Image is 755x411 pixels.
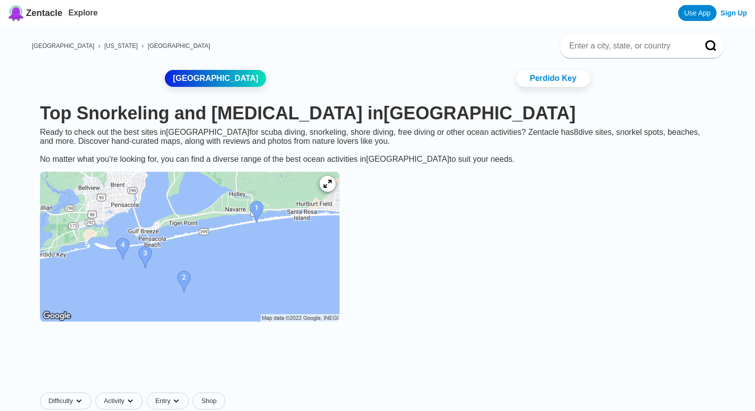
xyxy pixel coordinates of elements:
img: Zentacle logo [8,5,24,21]
div: Ready to check out the best sites in [GEOGRAPHIC_DATA] for scuba diving, snorkeling, shore diving... [32,128,723,164]
span: Entry [155,397,170,405]
a: [GEOGRAPHIC_DATA] [32,42,94,49]
span: › [142,42,144,49]
a: Pensacola Beach dive site map [32,164,348,332]
a: Use App [678,5,717,21]
span: Zentacle [26,8,62,18]
input: Enter a city, state, or country [568,41,691,51]
button: Activitydropdown caret [95,393,147,410]
h1: Top Snorkeling and [MEDICAL_DATA] in [GEOGRAPHIC_DATA] [40,103,715,124]
span: Activity [104,397,124,405]
iframe: Advertisement [135,340,620,385]
img: dropdown caret [126,397,134,405]
button: Difficultydropdown caret [40,393,95,410]
a: [GEOGRAPHIC_DATA] [148,42,210,49]
img: dropdown caret [75,397,83,405]
span: › [98,42,100,49]
a: Shop [193,393,225,410]
a: Sign Up [721,9,747,17]
span: Difficulty [48,397,73,405]
a: Perdido Key [516,70,590,87]
button: Entrydropdown caret [147,393,193,410]
img: Pensacola Beach dive site map [40,172,340,322]
a: [US_STATE] [104,42,138,49]
a: Explore [68,8,98,17]
a: Zentacle logoZentacle [8,5,62,21]
img: dropdown caret [172,397,180,405]
a: [GEOGRAPHIC_DATA] [165,70,266,87]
